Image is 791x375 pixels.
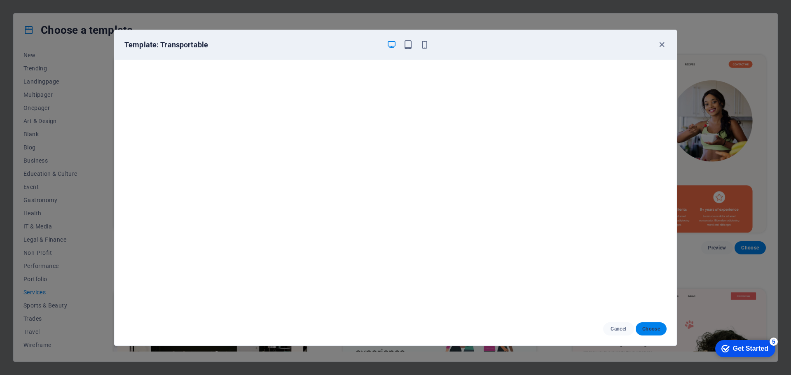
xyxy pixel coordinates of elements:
h6: Template: Transportable [124,40,380,50]
div: Get Started 5 items remaining, 0% complete [7,4,67,21]
div: 5 [61,2,69,10]
button: Choose [636,322,667,335]
span: Cancel [610,326,627,332]
div: Get Started [24,9,60,16]
span: Choose [642,326,660,332]
button: Cancel [603,322,634,335]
